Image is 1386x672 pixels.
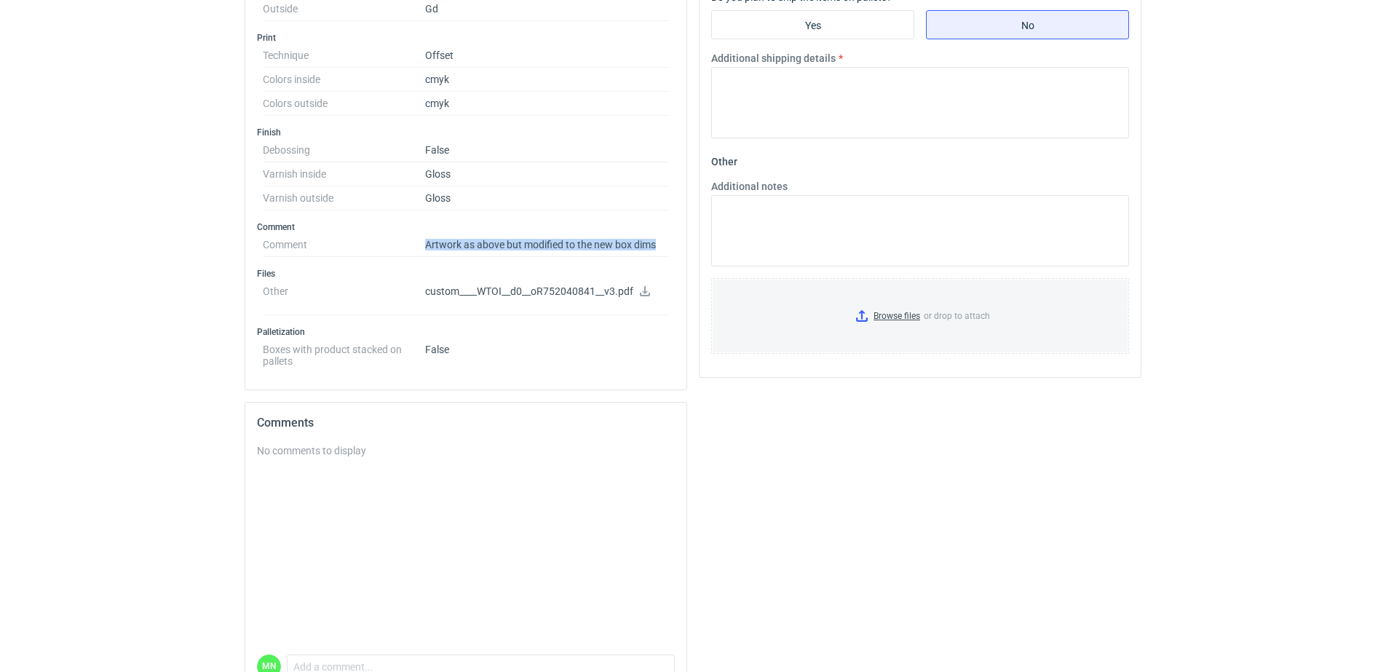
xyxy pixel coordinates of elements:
[711,51,836,66] label: Additional shipping details
[425,285,669,299] p: custom____WTOI__d0__oR752040841__v3.pdf
[425,68,669,92] dd: cmyk
[712,279,1128,353] label: or drop to attach
[711,10,914,39] label: Yes
[257,443,675,458] div: No comments to display
[257,32,675,44] h3: Print
[711,179,788,194] label: Additional notes
[711,150,737,167] legend: Other
[263,92,425,116] dt: Colors outside
[263,68,425,92] dt: Colors inside
[425,162,669,186] dd: Gloss
[257,127,675,138] h3: Finish
[263,186,425,210] dt: Varnish outside
[263,233,425,257] dt: Comment
[257,221,675,233] h3: Comment
[263,338,425,367] dt: Boxes with product stacked on pallets
[263,44,425,68] dt: Technique
[263,280,425,315] dt: Other
[257,268,675,280] h3: Files
[425,233,669,257] dd: Artwork as above but modified to the new box dims
[257,414,675,432] h2: Comments
[425,138,669,162] dd: False
[263,162,425,186] dt: Varnish inside
[425,186,669,210] dd: Gloss
[425,44,669,68] dd: Offset
[425,338,669,367] dd: False
[425,92,669,116] dd: cmyk
[926,10,1129,39] label: No
[257,326,675,338] h3: Palletization
[263,138,425,162] dt: Debossing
